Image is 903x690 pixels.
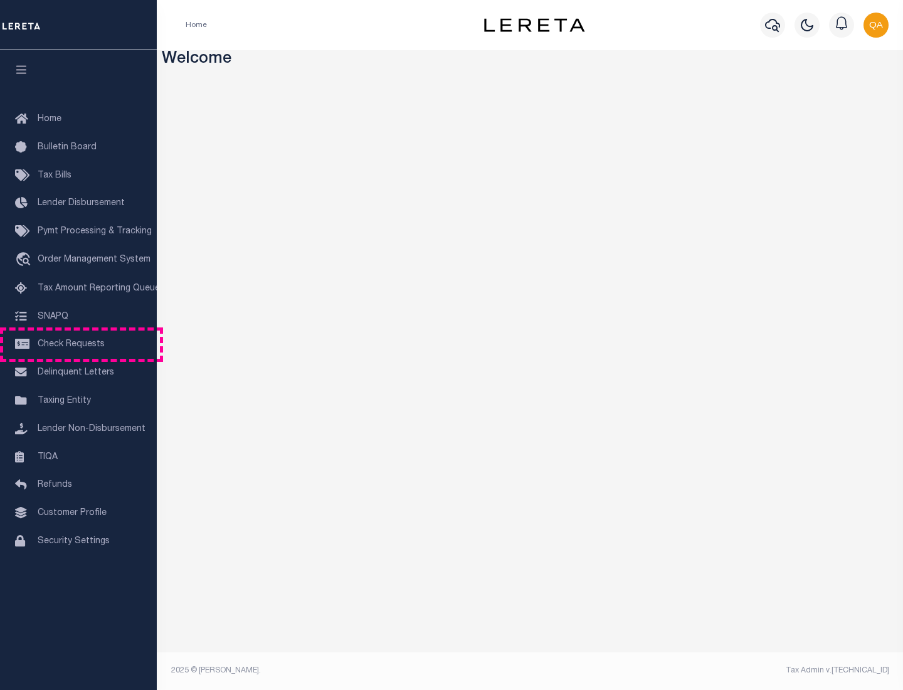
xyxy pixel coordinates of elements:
[38,480,72,489] span: Refunds
[38,396,91,405] span: Taxing Entity
[162,665,531,676] div: 2025 © [PERSON_NAME].
[38,509,107,517] span: Customer Profile
[38,171,71,180] span: Tax Bills
[38,312,68,321] span: SNAPQ
[38,284,160,293] span: Tax Amount Reporting Queue
[38,115,61,124] span: Home
[38,425,145,433] span: Lender Non-Disbursement
[863,13,889,38] img: svg+xml;base64,PHN2ZyB4bWxucz0iaHR0cDovL3d3dy53My5vcmcvMjAwMC9zdmciIHBvaW50ZXItZXZlbnRzPSJub25lIi...
[38,537,110,546] span: Security Settings
[484,18,584,32] img: logo-dark.svg
[15,252,35,268] i: travel_explore
[38,227,152,236] span: Pymt Processing & Tracking
[38,452,58,461] span: TIQA
[162,50,899,70] h3: Welcome
[38,255,150,264] span: Order Management System
[38,340,105,349] span: Check Requests
[38,199,125,208] span: Lender Disbursement
[38,368,114,377] span: Delinquent Letters
[539,665,889,676] div: Tax Admin v.[TECHNICAL_ID]
[38,143,97,152] span: Bulletin Board
[186,19,207,31] li: Home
